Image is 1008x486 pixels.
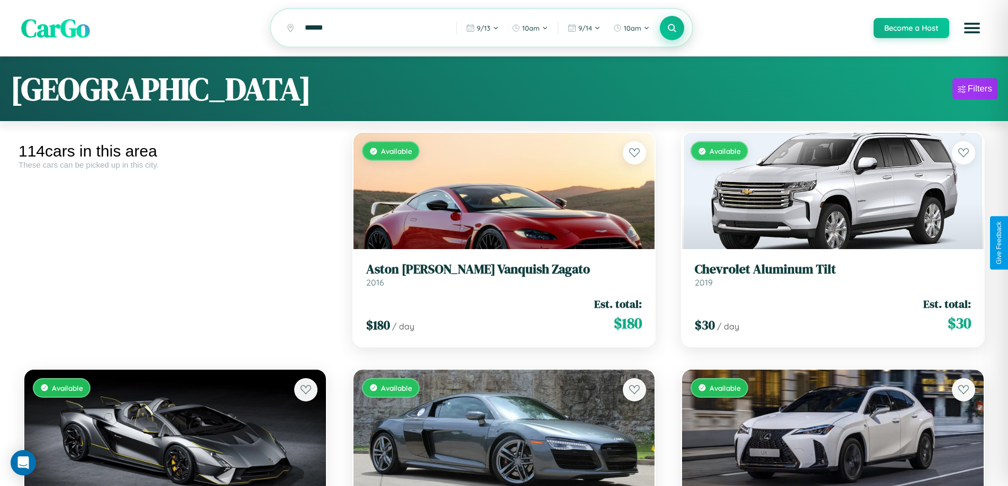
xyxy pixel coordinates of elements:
[52,383,83,392] span: Available
[381,146,412,155] span: Available
[477,24,491,32] span: 9 / 13
[366,277,384,288] span: 2016
[11,450,36,475] div: Open Intercom Messenger
[874,18,949,38] button: Become a Host
[562,20,606,36] button: 9/14
[695,277,713,288] span: 2019
[381,383,412,392] span: Available
[608,20,655,36] button: 10am
[392,321,414,332] span: / day
[695,316,715,334] span: $ 30
[578,24,592,32] span: 9 / 14
[11,67,311,111] h1: [GEOGRAPHIC_DATA]
[624,24,641,32] span: 10am
[366,262,642,277] h3: Aston [PERSON_NAME] Vanquish Zagato
[19,160,332,169] div: These cars can be picked up in this city.
[995,222,1003,264] div: Give Feedback
[695,262,971,277] h3: Chevrolet Aluminum Tilt
[968,84,992,94] div: Filters
[366,316,390,334] span: $ 180
[957,13,987,43] button: Open menu
[461,20,504,36] button: 9/13
[506,20,553,36] button: 10am
[710,146,741,155] span: Available
[522,24,540,32] span: 10am
[614,313,642,334] span: $ 180
[948,313,971,334] span: $ 30
[594,296,642,311] span: Est. total:
[695,262,971,288] a: Chevrolet Aluminum Tilt2019
[952,78,997,99] button: Filters
[923,296,971,311] span: Est. total:
[21,11,90,45] span: CarGo
[366,262,642,288] a: Aston [PERSON_NAME] Vanquish Zagato2016
[710,383,741,392] span: Available
[717,321,739,332] span: / day
[19,142,332,160] div: 114 cars in this area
